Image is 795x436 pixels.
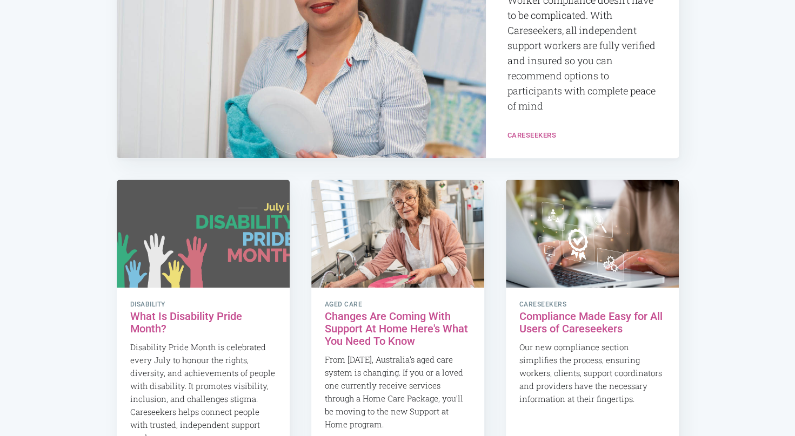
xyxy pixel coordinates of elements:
[325,301,471,309] span: Aged Care
[130,301,276,309] span: Disability
[519,340,665,405] p: Our new compliance section simplifies the process, ensuring workers, clients, support coordinator...
[130,310,276,335] h2: What Is Disability Pride Month?
[519,310,665,335] h2: Compliance Made Easy for All Users of Careseekers
[325,353,471,431] p: From [DATE], Australia’s aged care system is changing. If you or a loved one currently receive se...
[519,301,665,309] span: careseekers
[506,288,679,418] a: careseekers Compliance Made Easy for All Users of Careseekers Our new compliance section simplifi...
[507,131,557,139] a: Careseekers
[325,310,471,348] h2: Changes Are Coming With Support At Home Here's What You Need To Know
